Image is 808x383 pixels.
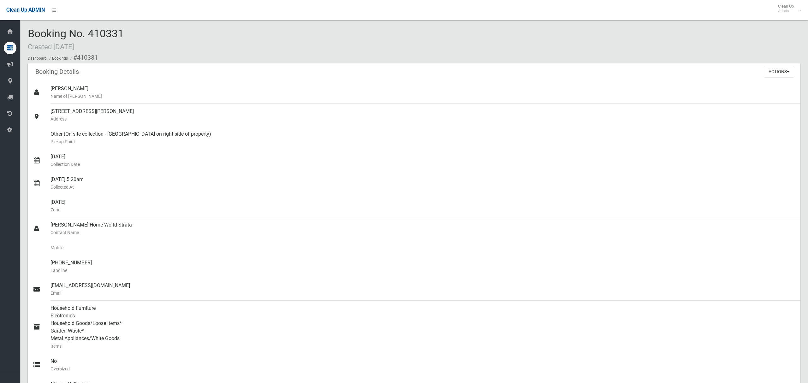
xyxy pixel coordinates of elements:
div: Household Furniture Electronics Household Goods/Loose Items* Garden Waste* Metal Appliances/White... [50,301,795,354]
a: [EMAIL_ADDRESS][DOMAIN_NAME]Email [28,278,800,301]
div: [PERSON_NAME] [50,81,795,104]
a: Dashboard [28,56,47,61]
small: Oversized [50,365,795,373]
small: Created [DATE] [28,43,74,51]
div: Other (On site collection - [GEOGRAPHIC_DATA] on right side of property) [50,127,795,149]
small: Pickup Point [50,138,795,145]
header: Booking Details [28,66,86,78]
small: Collection Date [50,161,795,168]
div: No [50,354,795,376]
div: [EMAIL_ADDRESS][DOMAIN_NAME] [50,278,795,301]
span: Clean Up [775,4,800,13]
small: Admin [778,9,794,13]
div: [PERSON_NAME] Home World Strata [50,217,795,240]
small: Email [50,289,795,297]
div: [DATE] [50,149,795,172]
li: #410331 [69,52,98,63]
div: [DATE] 5:20am [50,172,795,195]
div: [STREET_ADDRESS][PERSON_NAME] [50,104,795,127]
small: Name of [PERSON_NAME] [50,92,795,100]
small: Landline [50,267,795,274]
span: Booking No. 410331 [28,27,124,52]
button: Actions [764,66,794,78]
small: Address [50,115,795,123]
small: Zone [50,206,795,214]
small: Contact Name [50,229,795,236]
a: Bookings [52,56,68,61]
div: [PHONE_NUMBER] [50,255,795,278]
small: Mobile [50,244,795,251]
div: [DATE] [50,195,795,217]
small: Items [50,342,795,350]
span: Clean Up ADMIN [6,7,45,13]
small: Collected At [50,183,795,191]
